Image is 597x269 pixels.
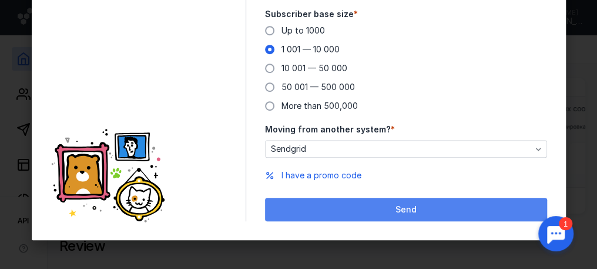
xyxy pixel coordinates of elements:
span: 10 001 — 50 000 [281,63,347,73]
font: More than 500,000 [281,101,358,111]
font: Up to 1000 [281,25,325,35]
button: Sendgrid [265,140,547,158]
button: I have a promo code [281,170,361,181]
font: Sendgrid [271,144,306,154]
button: Send [265,198,547,221]
font: Send [395,204,417,214]
font: I have a promo code [281,170,361,180]
div: 1 [26,7,40,20]
span: 1 001 — 10 000 [281,44,340,54]
font: Moving from another system? [265,124,391,134]
font: Subscriber base size [265,9,354,19]
span: 50 001 — 500 000 [281,82,355,92]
